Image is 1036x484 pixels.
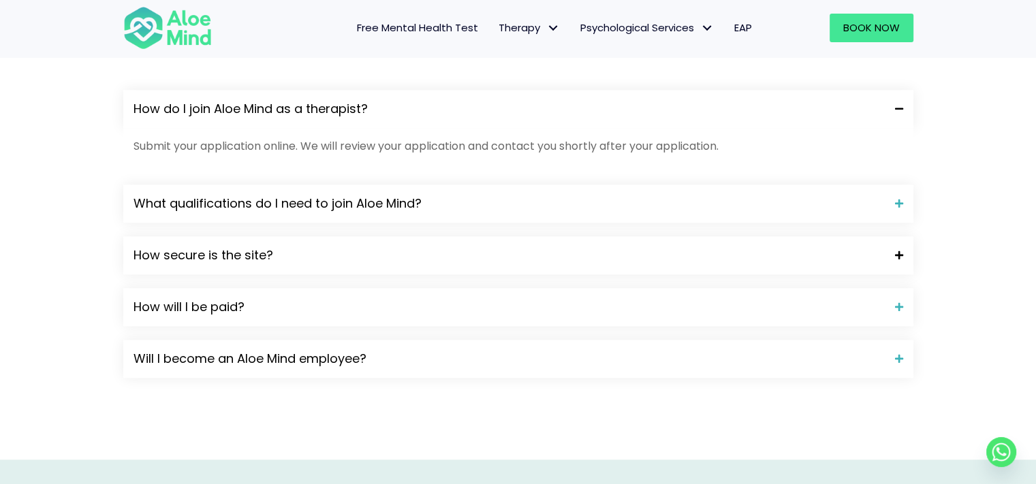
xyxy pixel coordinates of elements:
span: Psychological Services: submenu [697,18,717,38]
a: Book Now [830,14,913,42]
span: How secure is the site? [134,246,885,264]
span: How do I join Aloe Mind as a therapist? [134,100,885,118]
a: Psychological ServicesPsychological Services: submenu [570,14,724,42]
a: Free Mental Health Test [347,14,488,42]
span: Will I become an Aloe Mind employee? [134,350,885,368]
p: Submit your application online. We will review your application and contact you shortly after you... [134,138,903,154]
a: EAP [724,14,762,42]
span: Free Mental Health Test [357,20,478,35]
span: EAP [734,20,752,35]
span: How will I be paid? [134,298,885,316]
span: Psychological Services [580,20,714,35]
a: TherapyTherapy: submenu [488,14,570,42]
span: Therapy: submenu [544,18,563,38]
span: Therapy [499,20,560,35]
span: What qualifications do I need to join Aloe Mind? [134,195,885,212]
span: Book Now [843,20,900,35]
nav: Menu [230,14,762,42]
img: Aloe mind Logo [123,5,212,50]
a: Whatsapp [986,437,1016,467]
